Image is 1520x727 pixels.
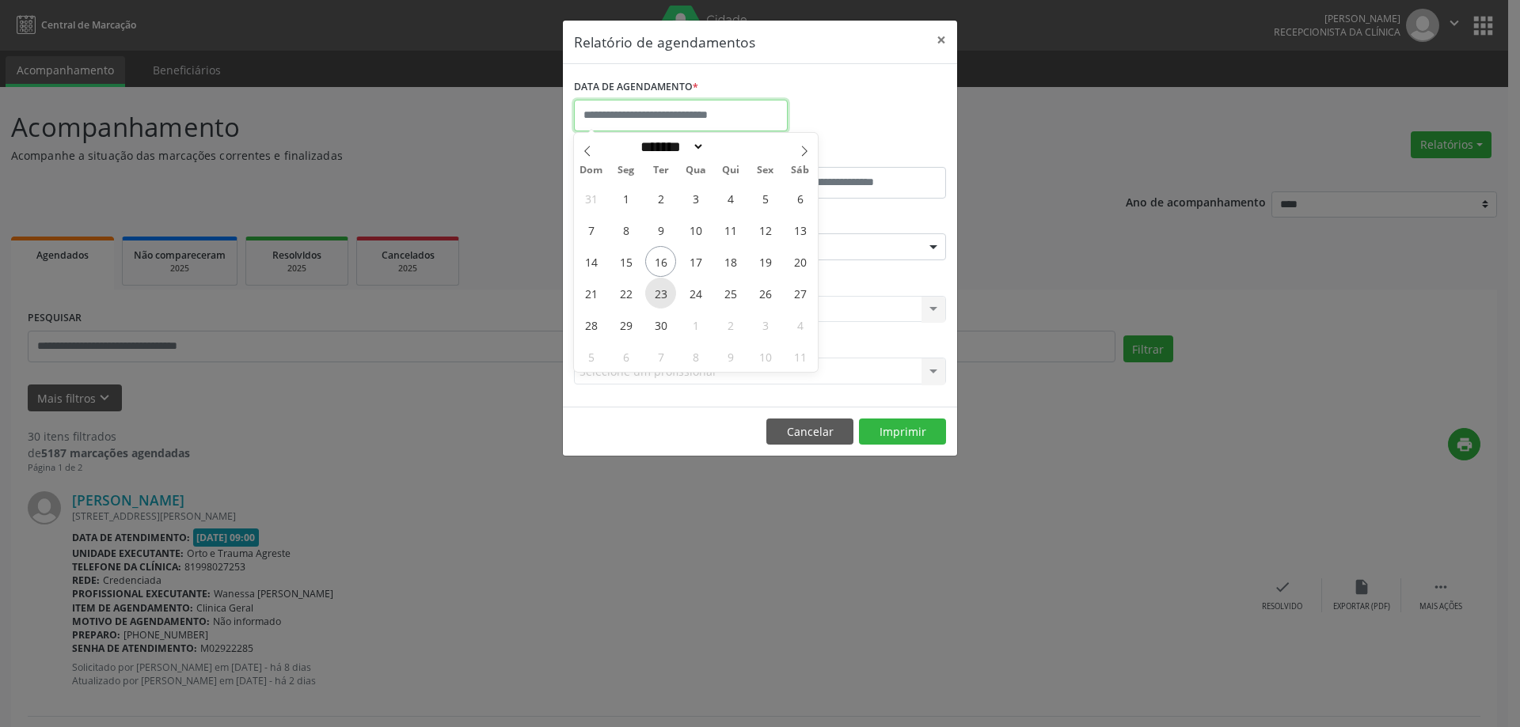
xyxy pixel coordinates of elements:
span: Outubro 3, 2025 [750,309,781,340]
span: Qua [678,165,713,176]
span: Seg [609,165,644,176]
span: Setembro 11, 2025 [715,214,746,245]
select: Month [635,138,705,155]
span: Sáb [783,165,818,176]
span: Agosto 31, 2025 [576,183,606,214]
span: Setembro 20, 2025 [785,246,815,277]
span: Setembro 10, 2025 [680,214,711,245]
span: Setembro 24, 2025 [680,278,711,309]
span: Outubro 10, 2025 [750,341,781,372]
span: Setembro 23, 2025 [645,278,676,309]
span: Ter [644,165,678,176]
span: Setembro 13, 2025 [785,214,815,245]
h5: Relatório de agendamentos [574,32,755,52]
span: Setembro 3, 2025 [680,183,711,214]
button: Imprimir [859,418,946,445]
span: Outubro 4, 2025 [785,309,815,340]
span: Setembro 22, 2025 [610,278,641,309]
span: Setembro 5, 2025 [750,183,781,214]
span: Setembro 17, 2025 [680,246,711,277]
span: Dom [574,165,609,176]
span: Setembro 15, 2025 [610,246,641,277]
label: DATA DE AGENDAMENTO [574,75,698,100]
span: Setembro 18, 2025 [715,246,746,277]
span: Outubro 2, 2025 [715,309,746,340]
span: Setembro 2, 2025 [645,183,676,214]
span: Setembro 28, 2025 [576,309,606,340]
span: Sex [748,165,783,176]
span: Setembro 1, 2025 [610,183,641,214]
span: Setembro 16, 2025 [645,246,676,277]
span: Setembro 30, 2025 [645,309,676,340]
span: Outubro 1, 2025 [680,309,711,340]
button: Cancelar [766,418,853,445]
span: Outubro 9, 2025 [715,341,746,372]
span: Setembro 14, 2025 [576,246,606,277]
span: Outubro 5, 2025 [576,341,606,372]
span: Outubro 6, 2025 [610,341,641,372]
span: Setembro 7, 2025 [576,214,606,245]
span: Setembro 26, 2025 [750,278,781,309]
span: Setembro 29, 2025 [610,309,641,340]
span: Setembro 9, 2025 [645,214,676,245]
input: Year [705,138,757,155]
span: Outubro 7, 2025 [645,341,676,372]
span: Setembro 25, 2025 [715,278,746,309]
label: ATÉ [764,142,946,167]
span: Setembro 19, 2025 [750,246,781,277]
span: Qui [713,165,748,176]
button: Close [925,21,957,59]
span: Outubro 11, 2025 [785,341,815,372]
span: Outubro 8, 2025 [680,341,711,372]
span: Setembro 21, 2025 [576,278,606,309]
span: Setembro 4, 2025 [715,183,746,214]
span: Setembro 6, 2025 [785,183,815,214]
span: Setembro 12, 2025 [750,214,781,245]
span: Setembro 8, 2025 [610,214,641,245]
span: Setembro 27, 2025 [785,278,815,309]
